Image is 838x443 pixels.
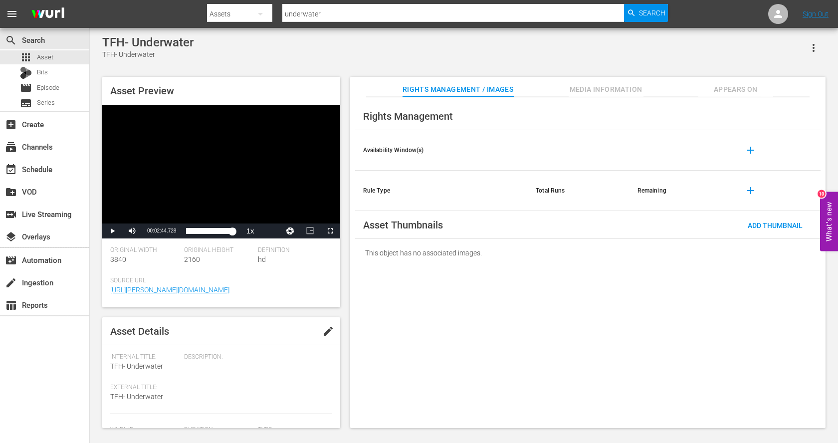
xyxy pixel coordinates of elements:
span: Media Information [569,83,643,96]
span: Asset Details [110,325,169,337]
span: Create [5,119,17,131]
button: Open Feedback Widget [820,192,838,251]
span: Search [5,34,17,46]
span: Series [20,97,32,109]
button: Fullscreen [320,223,340,238]
span: menu [6,8,18,20]
button: Playback Rate [240,223,260,238]
div: TFH- Underwater [102,49,194,60]
div: TFH- Underwater [102,35,194,49]
span: Original Width [110,246,179,254]
span: Asset Preview [110,85,174,97]
a: Sign Out [803,10,829,18]
span: Episode [37,83,59,93]
button: Play [102,223,122,238]
div: This object has no associated images. [355,239,821,267]
span: Asset [37,52,53,62]
span: Reports [5,299,17,311]
th: Remaining [629,171,731,211]
span: 3840 [110,255,126,263]
span: Rights Management [363,110,453,122]
span: Internal Title: [110,353,179,361]
div: Bits [20,67,32,79]
button: Jump To Time [280,223,300,238]
span: Asset [20,51,32,63]
span: Appears On [698,83,773,96]
span: Asset Thumbnails [363,219,443,231]
span: External Title: [110,384,179,392]
span: TFH- Underwater [110,362,163,370]
th: Total Runs [528,171,629,211]
span: Series [37,98,55,108]
button: Search [624,4,668,22]
span: 2160 [184,255,200,263]
span: 00:02:44.728 [147,228,176,233]
span: edit [322,325,334,337]
span: Live Streaming [5,209,17,221]
span: Schedule [5,164,17,176]
button: Picture-in-Picture [300,223,320,238]
span: TFH- Underwater [110,393,163,401]
th: Rule Type [355,171,528,211]
span: Duration [184,426,253,434]
span: add [745,144,757,156]
span: Episode [20,82,32,94]
button: Add Thumbnail [740,216,811,234]
span: Automation [5,254,17,266]
span: Description: [184,353,327,361]
th: Availability Window(s) [355,130,528,171]
span: Wurl Id [110,426,179,434]
a: [URL][PERSON_NAME][DOMAIN_NAME] [110,286,229,294]
span: Overlays [5,231,17,243]
span: Type [258,426,327,434]
button: add [739,138,763,162]
img: ans4CAIJ8jUAAAAAAAAAAAAAAAAAAAAAAAAgQb4GAAAAAAAAAAAAAAAAAAAAAAAAJMjXAAAAAAAAAAAAAAAAAAAAAAAAgAT5G... [24,2,72,26]
span: hd [258,255,266,263]
span: add [745,185,757,197]
span: VOD [5,186,17,198]
div: 10 [818,190,826,198]
div: Progress Bar [186,228,235,234]
button: Mute [122,223,142,238]
span: Add Thumbnail [740,221,811,229]
span: Bits [37,67,48,77]
span: Definition [258,246,327,254]
div: Video Player [102,105,340,238]
span: Rights Management / Images [403,83,513,96]
span: Ingestion [5,277,17,289]
button: edit [316,319,340,343]
span: Search [639,4,665,22]
span: Source Url [110,277,327,285]
button: add [739,179,763,203]
span: Original Height [184,246,253,254]
span: Channels [5,141,17,153]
